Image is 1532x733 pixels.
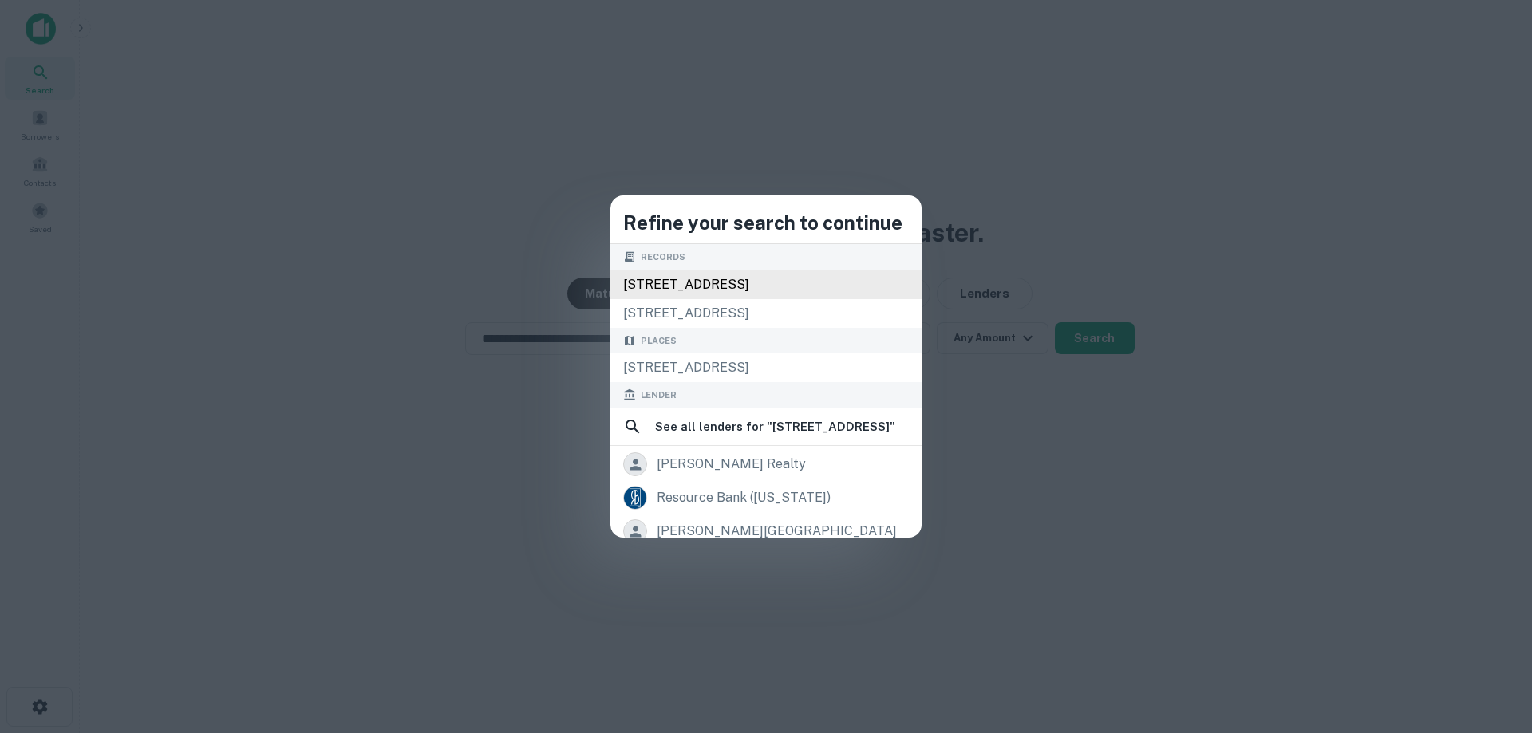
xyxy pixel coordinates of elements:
div: [PERSON_NAME] realty [657,452,806,476]
div: [STREET_ADDRESS] [610,299,922,328]
iframe: Chat Widget [1452,605,1532,682]
span: Lender [641,388,677,402]
img: picture [624,487,646,509]
span: Places [641,334,677,348]
a: [PERSON_NAME][GEOGRAPHIC_DATA] [610,514,922,548]
div: [PERSON_NAME][GEOGRAPHIC_DATA] [657,519,897,543]
a: [PERSON_NAME] realty [610,447,922,481]
div: [STREET_ADDRESS] [610,353,922,382]
a: resource bank ([US_STATE]) [610,481,922,514]
div: [STREET_ADDRESS] [610,270,922,299]
h4: Refine your search to continue [623,208,909,237]
div: resource bank ([US_STATE]) [657,486,831,510]
span: Records [641,250,685,264]
h6: See all lenders for " [STREET_ADDRESS] " [655,417,895,436]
